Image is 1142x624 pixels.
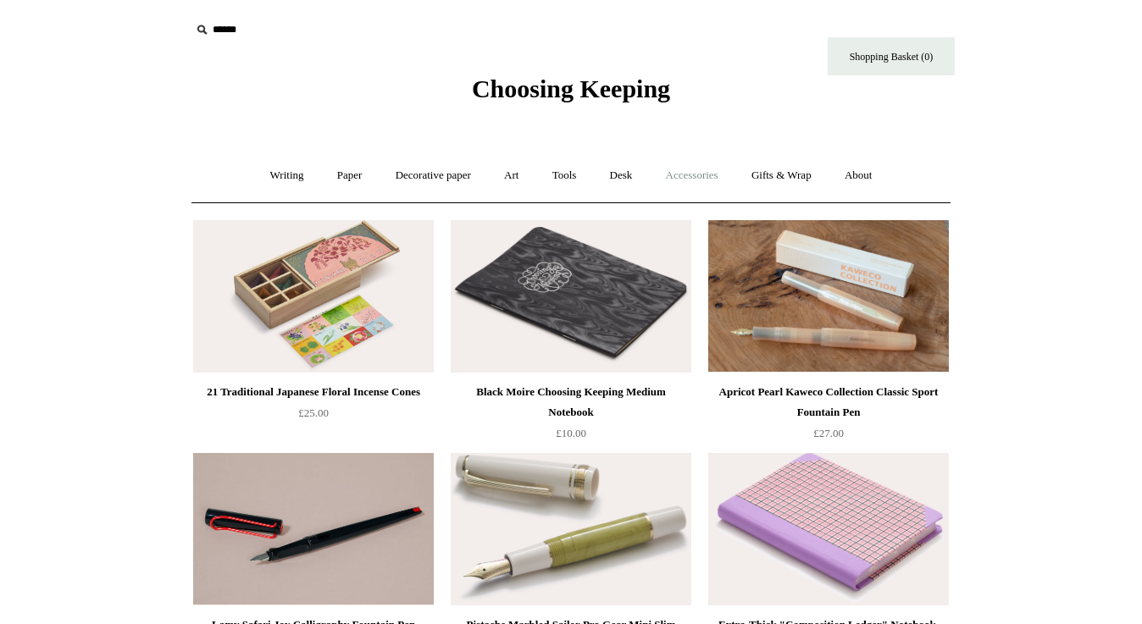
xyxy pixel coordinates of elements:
[556,427,586,439] span: £10.00
[455,382,687,422] div: Black Moire Choosing Keeping Medium Notebook
[451,453,691,605] img: Pistache Marbled Sailor Pro Gear Mini Slim Fountain Pen
[322,153,378,198] a: Paper
[537,153,592,198] a: Tools
[828,37,955,75] a: Shopping Basket (0)
[197,382,430,402] div: 21 Traditional Japanese Floral Incense Cones
[472,75,670,102] span: Choosing Keeping
[736,153,827,198] a: Gifts & Wrap
[451,220,691,373] img: Black Moire Choosing Keeping Medium Notebook
[595,153,648,198] a: Desk
[451,220,691,373] a: Black Moire Choosing Keeping Medium Notebook Black Moire Choosing Keeping Medium Notebook
[489,153,534,198] a: Art
[193,382,434,451] a: 21 Traditional Japanese Floral Incense Cones £25.00
[708,220,949,373] img: Apricot Pearl Kaweco Collection Classic Sport Fountain Pen
[193,453,434,605] a: Lamy Safari Joy Calligraphy Fountain Pen Lamy Safari Joy Calligraphy Fountain Pen
[813,427,844,439] span: £27.00
[708,453,949,605] a: Extra-Thick "Composition Ledger" Notebook, Chiyogami Notebook, Pink Plaid Extra-Thick "Compositio...
[298,406,329,419] span: £25.00
[255,153,319,198] a: Writing
[193,453,434,605] img: Lamy Safari Joy Calligraphy Fountain Pen
[712,382,945,422] div: Apricot Pearl Kaweco Collection Classic Sport Fountain Pen
[651,153,734,198] a: Accessories
[193,220,434,373] a: 21 Traditional Japanese Floral Incense Cones 21 Traditional Japanese Floral Incense Cones
[829,153,888,198] a: About
[380,153,486,198] a: Decorative paper
[451,453,691,605] a: Pistache Marbled Sailor Pro Gear Mini Slim Fountain Pen Pistache Marbled Sailor Pro Gear Mini Sli...
[708,220,949,373] a: Apricot Pearl Kaweco Collection Classic Sport Fountain Pen Apricot Pearl Kaweco Collection Classi...
[472,88,670,100] a: Choosing Keeping
[708,382,949,451] a: Apricot Pearl Kaweco Collection Classic Sport Fountain Pen £27.00
[193,220,434,373] img: 21 Traditional Japanese Floral Incense Cones
[451,382,691,451] a: Black Moire Choosing Keeping Medium Notebook £10.00
[708,453,949,605] img: Extra-Thick "Composition Ledger" Notebook, Chiyogami Notebook, Pink Plaid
